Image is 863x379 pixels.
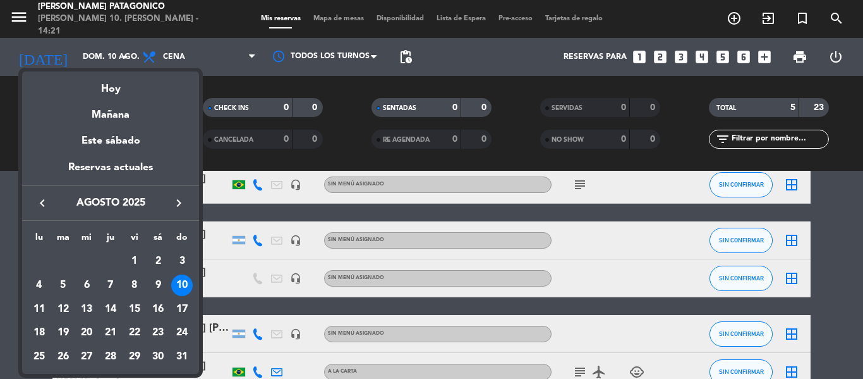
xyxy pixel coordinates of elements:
[170,297,194,321] td: 17 de agosto de 2025
[75,230,99,250] th: miércoles
[22,159,199,185] div: Reservas actuales
[76,275,97,296] div: 6
[147,299,169,320] div: 16
[123,273,147,297] td: 8 de agosto de 2025
[123,230,147,250] th: viernes
[51,345,75,369] td: 26 de agosto de 2025
[171,323,193,344] div: 24
[100,346,121,368] div: 28
[124,275,145,296] div: 8
[99,273,123,297] td: 7 de agosto de 2025
[51,230,75,250] th: martes
[170,345,194,369] td: 31 de agosto de 2025
[22,71,199,97] div: Hoy
[27,321,51,345] td: 18 de agosto de 2025
[171,346,193,368] div: 31
[124,346,145,368] div: 29
[147,250,171,274] td: 2 de agosto de 2025
[124,251,145,272] div: 1
[27,230,51,250] th: lunes
[147,251,169,272] div: 2
[76,299,97,320] div: 13
[123,297,147,321] td: 15 de agosto de 2025
[100,275,121,296] div: 7
[51,321,75,345] td: 19 de agosto de 2025
[28,323,50,344] div: 18
[22,123,199,159] div: Este sábado
[52,323,74,344] div: 19
[76,323,97,344] div: 20
[76,346,97,368] div: 27
[170,250,194,274] td: 3 de agosto de 2025
[123,321,147,345] td: 22 de agosto de 2025
[54,195,167,211] span: agosto 2025
[147,321,171,345] td: 23 de agosto de 2025
[171,196,186,211] i: keyboard_arrow_right
[75,345,99,369] td: 27 de agosto de 2025
[75,273,99,297] td: 6 de agosto de 2025
[124,323,145,344] div: 22
[27,345,51,369] td: 25 de agosto de 2025
[171,299,193,320] div: 17
[100,323,121,344] div: 21
[52,275,74,296] div: 5
[123,250,147,274] td: 1 de agosto de 2025
[99,297,123,321] td: 14 de agosto de 2025
[99,321,123,345] td: 21 de agosto de 2025
[100,299,121,320] div: 14
[51,273,75,297] td: 5 de agosto de 2025
[170,273,194,297] td: 10 de agosto de 2025
[51,297,75,321] td: 12 de agosto de 2025
[75,321,99,345] td: 20 de agosto de 2025
[99,345,123,369] td: 28 de agosto de 2025
[27,273,51,297] td: 4 de agosto de 2025
[147,275,169,296] div: 9
[147,273,171,297] td: 9 de agosto de 2025
[28,299,50,320] div: 11
[171,275,193,296] div: 10
[171,251,193,272] div: 3
[147,297,171,321] td: 16 de agosto de 2025
[147,230,171,250] th: sábado
[124,299,145,320] div: 15
[22,97,199,123] div: Mañana
[170,230,194,250] th: domingo
[123,345,147,369] td: 29 de agosto de 2025
[147,346,169,368] div: 30
[147,345,171,369] td: 30 de agosto de 2025
[75,297,99,321] td: 13 de agosto de 2025
[35,196,50,211] i: keyboard_arrow_left
[52,299,74,320] div: 12
[31,195,54,211] button: keyboard_arrow_left
[27,297,51,321] td: 11 de agosto de 2025
[99,230,123,250] th: jueves
[170,321,194,345] td: 24 de agosto de 2025
[147,323,169,344] div: 23
[167,195,190,211] button: keyboard_arrow_right
[27,250,123,274] td: AGO.
[28,275,50,296] div: 4
[28,346,50,368] div: 25
[52,346,74,368] div: 26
